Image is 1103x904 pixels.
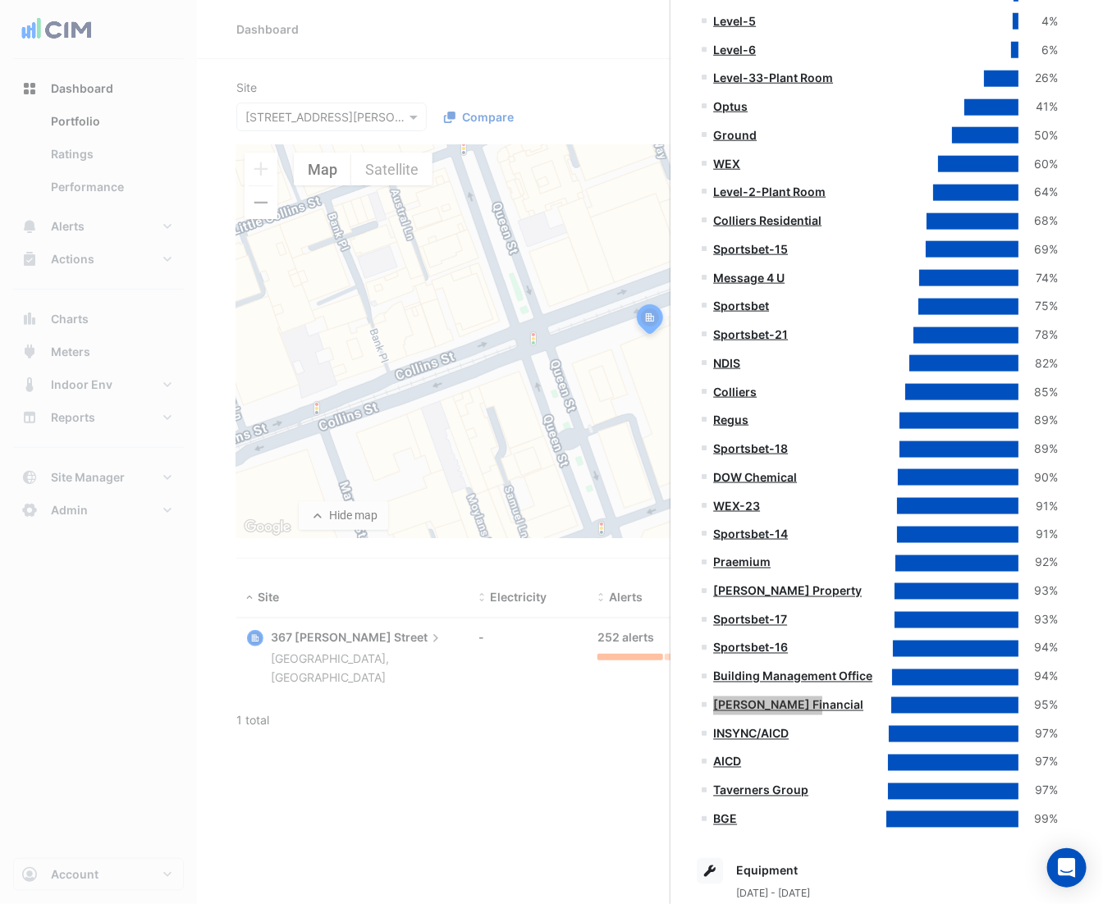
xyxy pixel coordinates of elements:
a: INSYNC/AICD [713,727,789,741]
a: [PERSON_NAME] Property [713,584,862,598]
div: 69% [1018,240,1058,259]
div: 50% [1018,126,1058,145]
div: 89% [1018,411,1058,430]
a: Colliers Residential [713,213,822,227]
a: Sportsbet-21 [713,327,788,341]
a: Level-6 [713,43,756,57]
div: 82% [1018,354,1058,373]
a: Building Management Office [713,669,872,683]
div: 75% [1018,297,1058,316]
div: 6% [1018,41,1058,60]
a: Sportsbet-18 [713,441,788,455]
a: Sportsbet [713,299,769,313]
a: WEX [713,157,740,171]
div: 89% [1018,440,1058,459]
a: AICD [713,755,741,769]
a: Level-5 [713,14,756,28]
div: 41% [1018,98,1058,116]
a: Colliers [713,385,757,399]
div: 91% [1018,525,1058,544]
a: DOW Chemical [713,470,797,484]
a: Level-33-Plant Room [713,71,833,84]
a: NDIS [713,356,740,370]
div: 92% [1018,554,1058,573]
div: 99% [1018,810,1058,829]
span: [DATE] - [DATE] [736,888,810,900]
div: 64% [1018,183,1058,202]
div: Open Intercom Messenger [1047,848,1087,888]
div: 97% [1018,725,1058,744]
a: [PERSON_NAME] Financial [713,698,863,712]
div: 91% [1018,497,1058,516]
div: 90% [1018,468,1058,487]
a: Sportsbet-14 [713,527,788,541]
div: 68% [1018,212,1058,231]
div: 95% [1018,696,1058,715]
a: WEX-23 [713,499,760,513]
div: 97% [1018,753,1058,772]
a: Taverners Group [713,783,808,797]
a: BGE [713,812,737,826]
div: 60% [1018,155,1058,174]
span: Equipment [736,864,798,878]
a: Sportsbet-16 [713,641,788,655]
div: 78% [1018,326,1058,345]
a: Sportsbet-15 [713,242,788,256]
div: 97% [1018,782,1058,801]
a: Praemium [713,555,771,569]
div: 74% [1018,269,1058,288]
div: 94% [1018,668,1058,687]
a: Level-2-Plant Room [713,185,826,199]
div: 94% [1018,639,1058,658]
a: Optus [713,99,748,113]
div: 26% [1018,69,1058,88]
div: 85% [1018,383,1058,402]
a: Ground [713,128,757,142]
a: Message 4 U [713,271,785,285]
a: Sportsbet-17 [713,613,787,627]
div: 4% [1018,12,1058,31]
div: 93% [1018,611,1058,630]
div: 93% [1018,582,1058,601]
a: Regus [713,413,748,427]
